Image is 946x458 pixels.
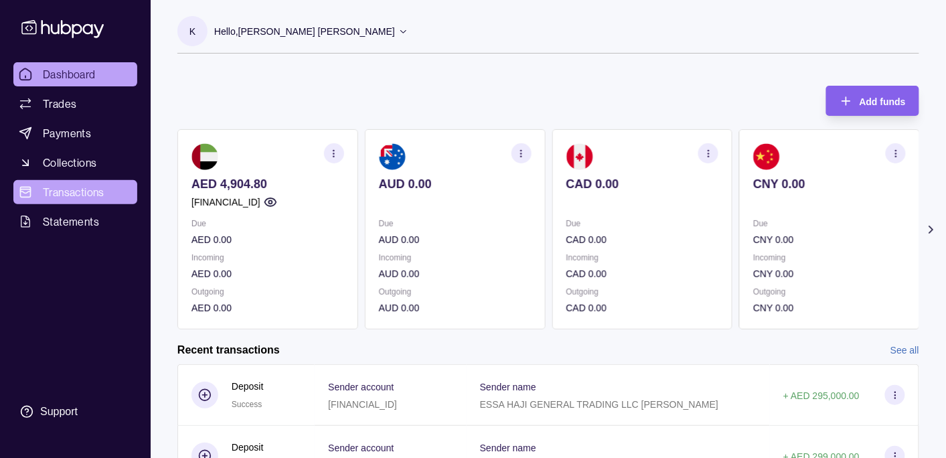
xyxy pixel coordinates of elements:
[379,301,532,315] p: AUD 0.00
[43,96,76,112] span: Trades
[43,155,96,171] span: Collections
[753,232,906,247] p: CNY 0.00
[328,382,394,392] p: Sender account
[783,390,860,401] p: + AED 295,000.00
[753,266,906,281] p: CNY 0.00
[13,398,137,426] a: Support
[480,399,718,410] p: ESSA HAJI GENERAL TRADING LLC [PERSON_NAME]
[753,216,906,231] p: Due
[379,177,532,192] p: AUD 0.00
[328,399,397,410] p: [FINANCIAL_ID]
[191,266,344,281] p: AED 0.00
[177,343,280,358] h2: Recent transactions
[191,285,344,299] p: Outgoing
[191,143,218,170] img: ae
[753,143,780,170] img: cn
[43,214,99,230] span: Statements
[43,184,104,200] span: Transactions
[43,66,96,82] span: Dashboard
[379,285,532,299] p: Outgoing
[379,250,532,265] p: Incoming
[379,232,532,247] p: AUD 0.00
[189,24,195,39] p: K
[379,216,532,231] p: Due
[13,92,137,116] a: Trades
[40,404,78,419] div: Support
[13,121,137,145] a: Payments
[753,285,906,299] p: Outgoing
[566,266,719,281] p: CAD 0.00
[328,443,394,453] p: Sender account
[566,143,593,170] img: ca
[191,177,344,192] p: AED 4,904.80
[379,143,406,170] img: au
[566,232,719,247] p: CAD 0.00
[566,177,719,192] p: CAD 0.00
[480,443,536,453] p: Sender name
[13,210,137,234] a: Statements
[566,285,719,299] p: Outgoing
[13,62,137,86] a: Dashboard
[753,250,906,265] p: Incoming
[480,382,536,392] p: Sender name
[13,180,137,204] a: Transactions
[191,216,344,231] p: Due
[826,86,919,116] button: Add funds
[379,266,532,281] p: AUD 0.00
[753,301,906,315] p: CNY 0.00
[191,195,260,210] p: [FINANCIAL_ID]
[191,250,344,265] p: Incoming
[191,301,344,315] p: AED 0.00
[13,151,137,175] a: Collections
[232,400,262,409] span: Success
[566,250,719,265] p: Incoming
[214,24,395,39] p: Hello, [PERSON_NAME] [PERSON_NAME]
[232,440,263,455] p: Deposit
[753,177,906,192] p: CNY 0.00
[232,379,263,394] p: Deposit
[566,216,719,231] p: Due
[860,96,906,107] span: Add funds
[890,343,919,358] a: See all
[43,125,91,141] span: Payments
[566,301,719,315] p: CAD 0.00
[191,232,344,247] p: AED 0.00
